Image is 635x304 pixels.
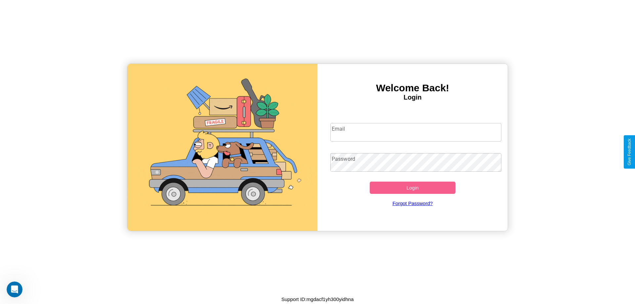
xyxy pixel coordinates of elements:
h3: Welcome Back! [317,82,508,94]
h4: Login [317,94,508,101]
img: gif [127,64,317,231]
div: Give Feedback [627,139,632,165]
p: Support ID: mgdacf1yh300yidhna [281,295,354,304]
iframe: Intercom live chat [7,282,22,297]
button: Login [370,182,455,194]
a: Forgot Password? [327,194,498,213]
